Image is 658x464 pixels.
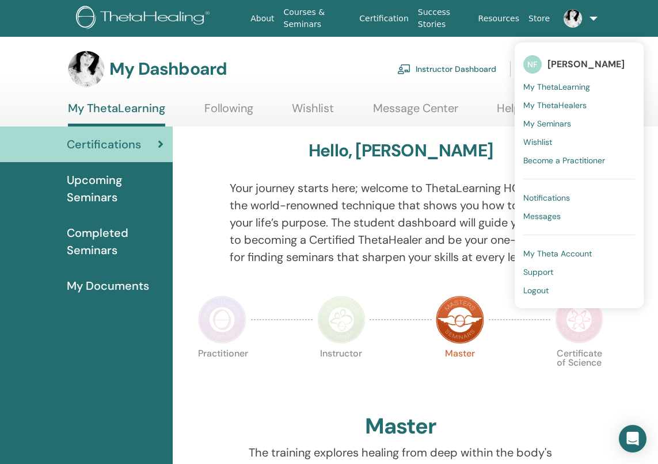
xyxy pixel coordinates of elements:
[619,425,646,453] div: Open Intercom Messenger
[523,189,635,207] a: Notifications
[547,58,625,70] span: [PERSON_NAME]
[67,136,141,153] span: Certifications
[523,118,571,129] span: My Seminars
[436,349,484,397] p: Master
[523,267,553,277] span: Support
[523,248,592,259] span: My Theta Account
[198,349,246,397] p: Practitioner
[523,151,635,170] a: Become a Practitioner
[68,51,105,87] img: default.jpg
[230,179,572,266] p: Your journey starts here; welcome to ThetaLearning HQ. Learn the world-renowned technique that sh...
[523,193,570,203] span: Notifications
[413,2,474,35] a: Success Stories
[523,155,605,166] span: Become a Practitioner
[523,281,635,300] a: Logout
[76,6,214,32] img: logo.png
[436,296,484,344] img: Master
[397,56,496,82] a: Instructor Dashboard
[67,277,149,294] span: My Documents
[523,51,635,78] a: NF[PERSON_NAME]
[523,211,561,221] span: Messages
[109,59,227,79] h3: My Dashboard
[523,55,542,74] span: NF
[523,137,552,147] span: Wishlist
[523,133,635,151] a: Wishlist
[523,114,635,133] a: My Seminars
[555,296,603,344] img: Certificate of Science
[279,2,355,35] a: Courses & Seminars
[523,78,635,96] a: My ThetaLearning
[555,349,603,397] p: Certificate of Science
[523,207,635,225] a: Messages
[523,100,587,110] span: My ThetaHealers
[523,96,635,114] a: My ThetaHealers
[67,224,163,259] span: Completed Seminars
[397,64,411,74] img: chalkboard-teacher.svg
[317,296,366,344] img: Instructor
[309,140,493,161] h3: Hello, [PERSON_NAME]
[523,244,635,263] a: My Theta Account
[204,101,253,124] a: Following
[198,296,246,344] img: Practitioner
[68,101,165,126] a: My ThetaLearning
[246,8,279,29] a: About
[523,82,590,92] span: My ThetaLearning
[365,413,436,440] h2: Master
[523,263,635,281] a: Support
[317,349,366,397] p: Instructor
[474,8,524,29] a: Resources
[497,101,589,124] a: Help & Resources
[523,285,549,296] span: Logout
[292,101,334,124] a: Wishlist
[67,171,163,206] span: Upcoming Seminars
[564,9,582,28] img: default.jpg
[524,8,554,29] a: Store
[355,8,413,29] a: Certification
[373,101,458,124] a: Message Center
